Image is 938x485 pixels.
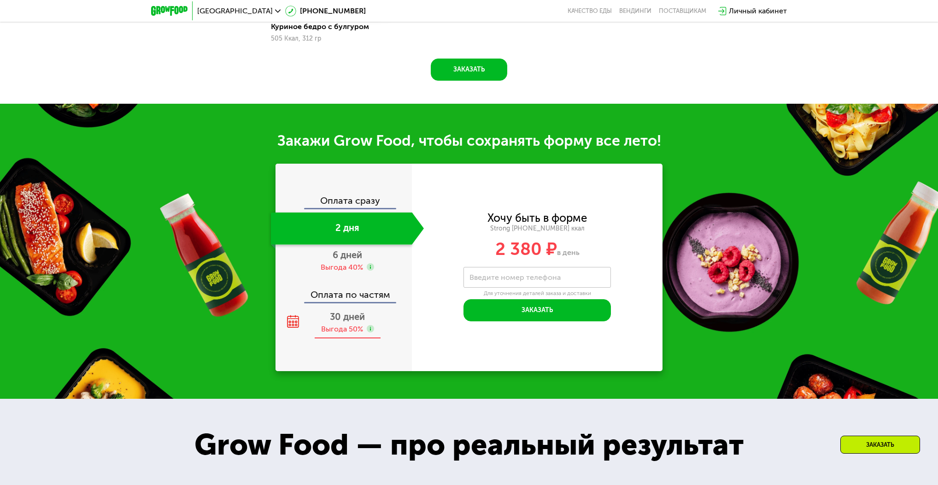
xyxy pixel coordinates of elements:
div: Для уточнения деталей заказа и доставки [463,290,611,297]
button: Заказать [463,299,611,321]
div: Оплата сразу [276,196,412,208]
div: Выгода 50% [321,324,363,334]
div: Куриное бедро с булгуром [271,22,395,31]
div: Grow Food — про реальный результат [174,423,765,467]
div: Личный кабинет [729,6,787,17]
button: Заказать [431,59,507,81]
a: [PHONE_NUMBER] [285,6,366,17]
span: [GEOGRAPHIC_DATA] [197,7,273,15]
div: поставщикам [659,7,706,15]
span: 6 дней [333,249,362,260]
span: 2 380 ₽ [495,238,557,260]
span: в день [557,248,580,257]
div: Выгода 40% [321,262,363,272]
a: Вендинги [619,7,651,15]
div: 505 Ккал, 312 гр [271,35,387,42]
div: Оплата по частям [276,281,412,302]
div: Хочу быть в форме [487,213,587,223]
a: Качество еды [568,7,612,15]
span: 30 дней [330,311,365,322]
label: Введите номер телефона [469,275,561,280]
div: Strong [PHONE_NUMBER] ккал [412,225,662,233]
div: Заказать [840,436,920,454]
